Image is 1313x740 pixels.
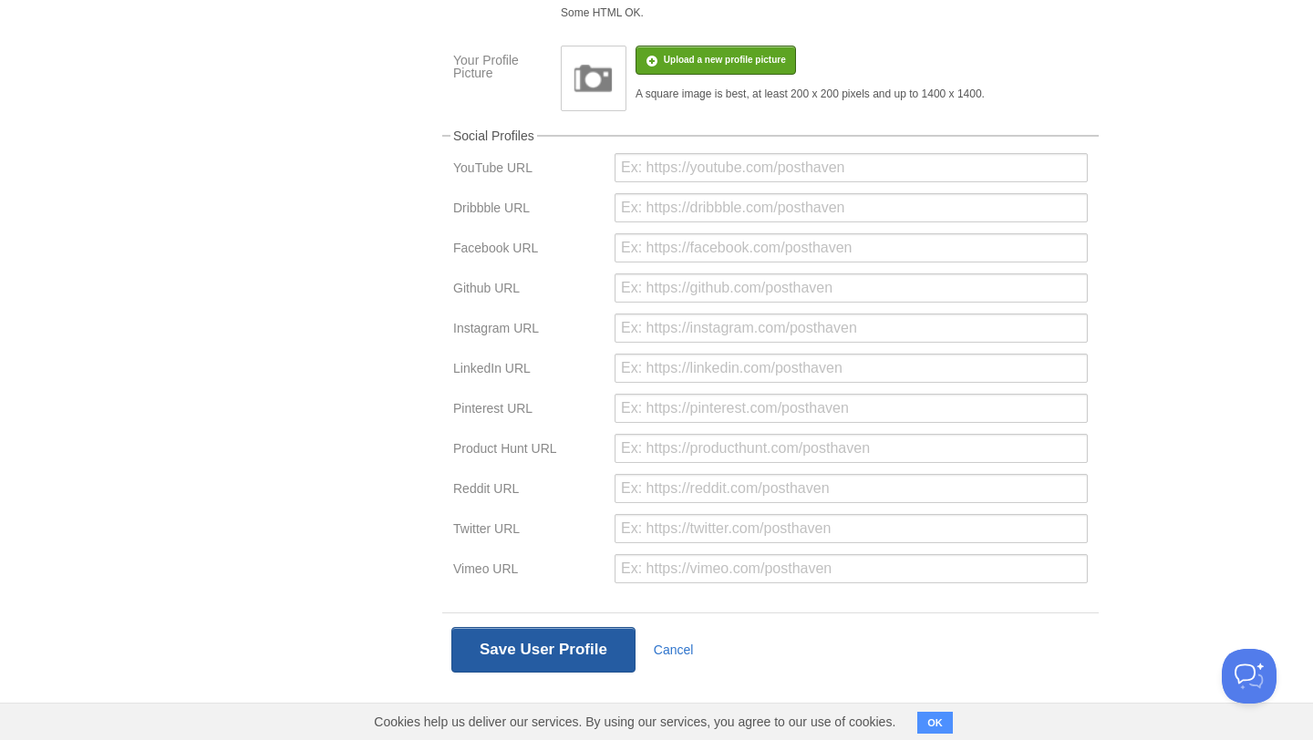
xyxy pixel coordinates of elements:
[615,554,1088,583] input: Ex: https://vimeo.com/posthaven
[664,55,786,65] span: Upload a new profile picture
[615,474,1088,503] input: Ex: https://reddit.com/posthaven
[615,233,1088,262] input: Ex: https://facebook.com/posthaven
[453,242,604,259] label: Facebook URL
[615,153,1088,182] input: Ex: https://youtube.com/posthaven
[453,161,604,179] label: YouTube URL
[453,522,604,540] label: Twitter URL
[453,442,604,459] label: Product Hunt URL
[451,627,636,673] button: Save User Profile
[561,7,1088,18] div: Some HTML OK.
[453,362,604,379] label: LinkedIn URL
[654,642,694,657] a: Cancel
[453,562,604,580] label: Vimeo URL
[566,51,621,106] img: image.png
[615,514,1088,543] input: Ex: https://twitter.com/posthaven
[453,201,604,219] label: Dribbble URL
[636,88,985,99] div: A square image is best, at least 200 x 200 pixels and up to 1400 x 1400.
[615,354,1088,383] input: Ex: https://linkedin.com/posthaven
[453,282,604,299] label: Github URL
[453,402,604,419] label: Pinterest URL
[453,482,604,499] label: Reddit URL
[615,193,1088,222] input: Ex: https://dribbble.com/posthaven
[615,434,1088,463] input: Ex: https://producthunt.com/posthaven
[453,54,550,84] label: Your Profile Picture
[917,712,953,734] button: OK
[356,704,914,740] span: Cookies help us deliver our services. By using our services, you agree to our use of cookies.
[615,313,1088,343] input: Ex: https://instagram.com/posthaven
[450,129,537,142] legend: Social Profiles
[615,394,1088,423] input: Ex: https://pinterest.com/posthaven
[1222,649,1277,704] iframe: Help Scout Beacon - Open
[453,322,604,339] label: Instagram URL
[615,273,1088,303] input: Ex: https://github.com/posthaven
